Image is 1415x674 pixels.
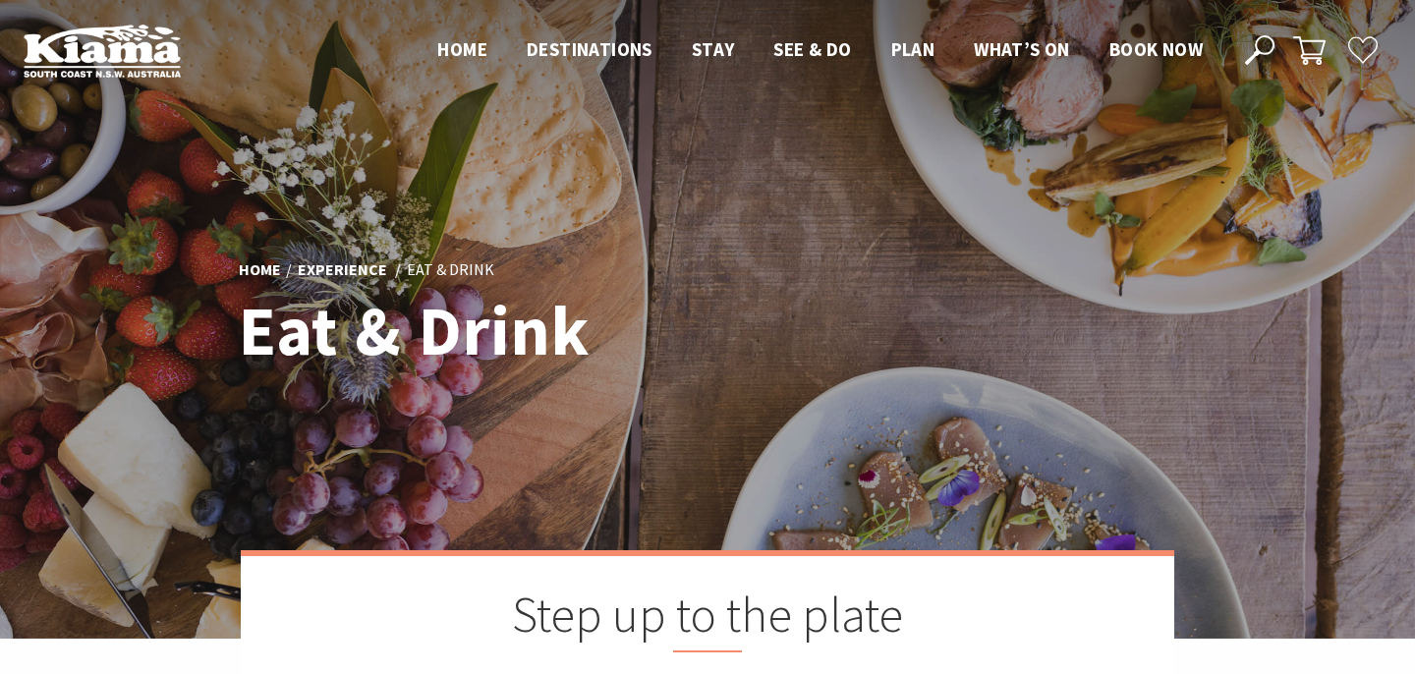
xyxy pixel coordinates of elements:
[773,37,851,61] span: See & Do
[527,37,652,61] span: Destinations
[891,37,935,61] span: Plan
[24,24,181,78] img: Kiama Logo
[437,37,487,61] span: Home
[692,37,735,61] span: Stay
[239,259,281,281] a: Home
[974,37,1070,61] span: What’s On
[407,257,494,283] li: Eat & Drink
[418,34,1222,67] nav: Main Menu
[298,259,387,281] a: Experience
[339,586,1076,652] h2: Step up to the plate
[1109,37,1203,61] span: Book now
[239,293,794,368] h1: Eat & Drink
